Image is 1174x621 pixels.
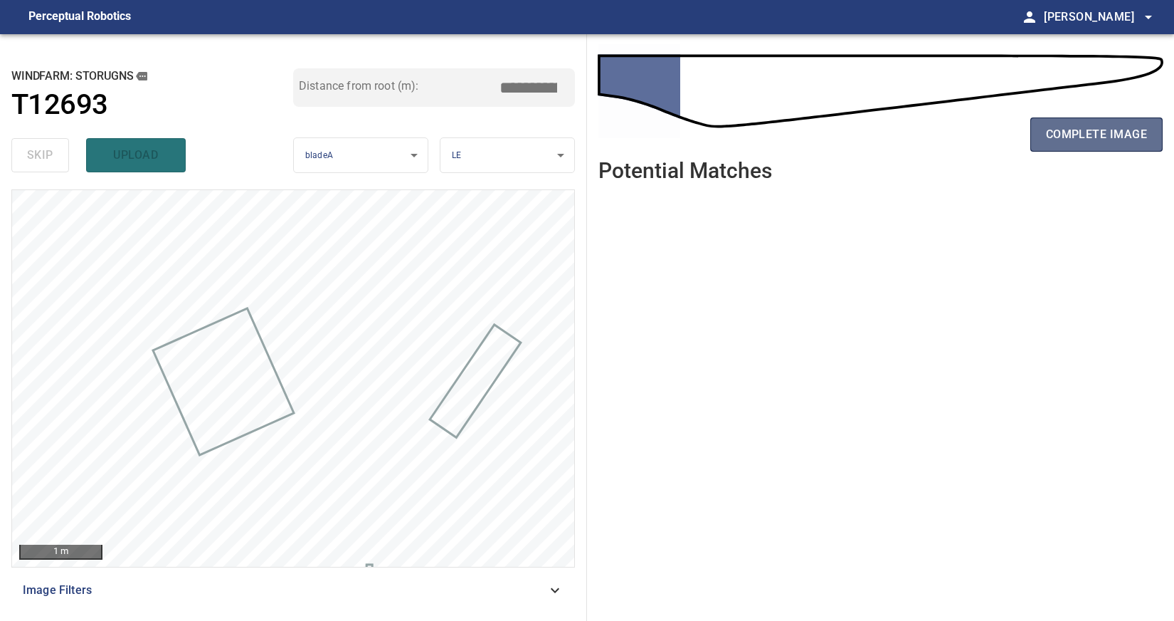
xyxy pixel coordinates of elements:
[134,68,149,84] button: copy message details
[1021,9,1038,26] span: person
[440,137,574,174] div: LE
[1030,118,1163,152] button: complete image
[1140,9,1157,26] span: arrow_drop_down
[305,150,333,160] span: bladeA
[1044,7,1157,27] span: [PERSON_NAME]
[452,150,461,160] span: LE
[11,573,575,607] div: Image Filters
[1038,3,1157,31] button: [PERSON_NAME]
[11,88,107,122] h1: T12693
[299,80,418,92] label: Distance from root (m):
[11,68,293,84] h2: windfarm: Storugns
[598,159,772,182] h2: Potential Matches
[294,137,428,174] div: bladeA
[23,582,546,599] span: Image Filters
[28,6,131,28] figcaption: Perceptual Robotics
[11,88,293,122] a: T12693
[1046,125,1147,145] span: complete image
